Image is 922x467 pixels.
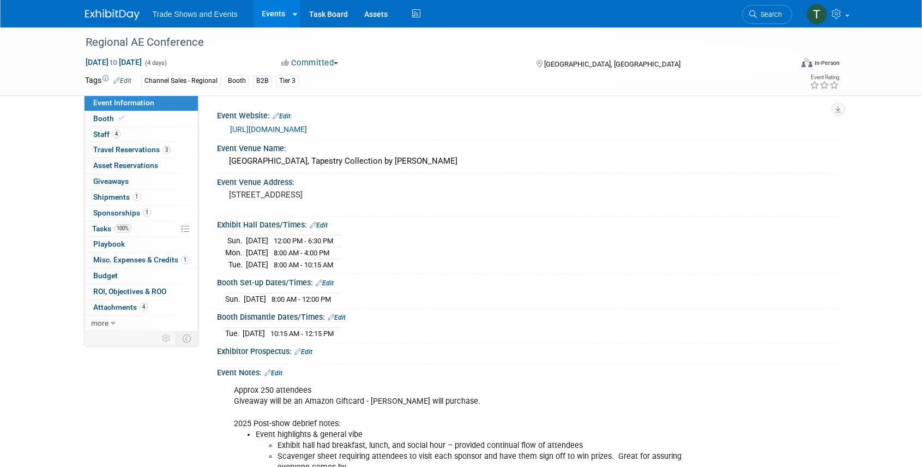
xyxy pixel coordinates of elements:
div: Exhibitor Prospectus: [217,343,837,357]
a: Edit [310,221,328,229]
span: 8:00 AM - 10:15 AM [274,261,333,269]
i: Booth reservation complete [119,115,124,121]
a: Edit [113,77,131,85]
a: Staff4 [85,127,198,142]
a: Playbook [85,237,198,252]
span: 1 [181,256,189,264]
span: 3 [162,146,171,154]
span: Staff [93,130,120,139]
td: [DATE] [243,327,265,339]
span: (4 days) [144,59,167,67]
div: Event Venue Address: [217,174,837,188]
td: Personalize Event Tab Strip [157,331,176,345]
span: Attachments [93,303,148,312]
div: Booth [225,75,249,87]
a: Shipments1 [85,190,198,205]
button: Committed [278,57,342,69]
a: more [85,316,198,331]
div: Event Notes: [217,364,837,379]
a: Budget [85,268,198,284]
td: Toggle Event Tabs [176,331,198,345]
div: Exhibit Hall Dates/Times: [217,217,837,231]
td: [DATE] [246,259,268,270]
a: Travel Reservations3 [85,142,198,158]
img: Tiff Wagner [806,4,827,25]
div: B2B [253,75,272,87]
a: Event Information [85,95,198,111]
a: Edit [264,369,282,377]
div: Event Venue Name: [217,140,837,154]
a: Edit [294,348,312,356]
td: Mon. [225,247,246,259]
span: Giveaways [93,177,129,185]
span: [DATE] [DATE] [85,57,142,67]
div: In-Person [814,59,840,67]
div: [GEOGRAPHIC_DATA], Tapestry Collection by [PERSON_NAME] [225,153,829,170]
td: Tue. [225,327,243,339]
a: Asset Reservations [85,158,198,173]
div: Tier 3 [276,75,299,87]
div: Booth Dismantle Dates/Times: [217,309,837,323]
span: ROI, Objectives & ROO [93,287,166,296]
a: Edit [316,279,334,287]
a: Giveaways [85,174,198,189]
span: 4 [140,303,148,311]
div: Regional AE Conference [82,33,776,52]
span: 4 [112,130,120,138]
a: Tasks100% [85,221,198,237]
pre: [STREET_ADDRESS] [229,190,463,200]
span: 8:00 AM - 4:00 PM [274,249,329,257]
span: 1 [143,208,151,217]
span: 100% [114,224,131,232]
span: Booth [93,114,126,123]
span: 10:15 AM - 12:15 PM [270,330,334,338]
div: Channel Sales - Regional [141,75,221,87]
span: 8:00 AM - 12:00 PM [272,295,331,303]
span: 12:00 PM - 6:30 PM [274,237,333,245]
span: to [109,58,119,67]
span: Sponsorships [93,208,151,217]
span: Misc. Expenses & Credits [93,255,189,264]
td: Tue. [225,259,246,270]
td: [DATE] [246,247,268,259]
span: Search [757,10,782,19]
img: ExhibitDay [85,9,140,20]
a: Edit [328,314,346,321]
span: Budget [93,271,118,280]
a: Attachments4 [85,300,198,315]
a: Search [742,5,792,24]
span: Shipments [93,193,141,201]
span: Trade Shows and Events [153,10,238,19]
span: Playbook [93,240,125,248]
span: [GEOGRAPHIC_DATA], [GEOGRAPHIC_DATA] [544,60,680,68]
div: Event Rating [810,75,839,80]
div: Event Website: [217,107,837,122]
td: Sun. [225,293,244,304]
a: Edit [273,112,291,120]
span: Event Information [93,98,154,107]
span: Travel Reservations [93,145,171,154]
span: 1 [132,193,141,201]
a: Misc. Expenses & Credits1 [85,253,198,268]
span: Asset Reservations [93,161,158,170]
span: Tasks [92,224,131,233]
a: ROI, Objectives & ROO [85,284,198,300]
a: Booth [85,111,198,127]
td: [DATE] [244,293,266,304]
div: Event Format [728,57,840,73]
div: Booth Set-up Dates/Times: [217,274,837,289]
li: Exhibit hall had breakfast, lunch, and social hour – provided continual flow of attendees [278,440,711,451]
li: Event highlights & general vibe [256,429,711,440]
td: Tags [85,75,131,87]
a: Sponsorships1 [85,206,198,221]
a: [URL][DOMAIN_NAME] [230,125,307,134]
img: Format-Inperson.png [802,58,812,67]
td: Sun. [225,235,246,247]
span: more [91,319,109,327]
td: [DATE] [246,235,268,247]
